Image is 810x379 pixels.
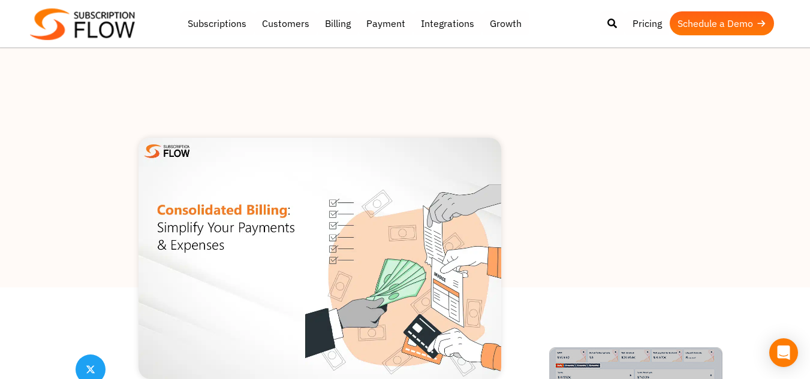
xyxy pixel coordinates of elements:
a: Billing [317,11,359,35]
a: Schedule a Demo [670,11,774,35]
a: Customers [254,11,317,35]
a: Growth [482,11,529,35]
div: Open Intercom Messenger [769,338,798,367]
img: Subscriptionflow [30,8,135,40]
a: Subscriptions [180,11,254,35]
a: Payment [359,11,413,35]
a: Pricing [625,11,670,35]
img: Consolidated billing [138,138,501,379]
a: Integrations [413,11,482,35]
